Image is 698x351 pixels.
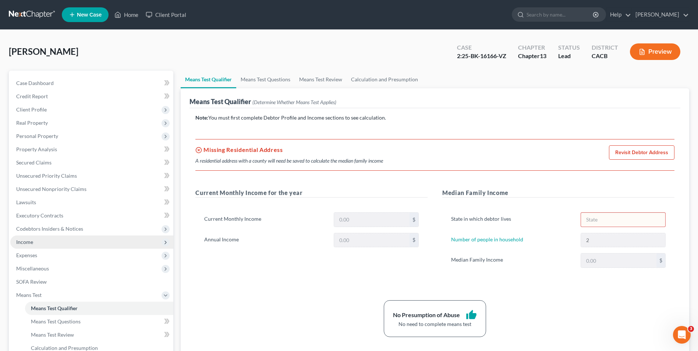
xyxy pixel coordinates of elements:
label: Current Monthly Income [201,212,330,227]
div: 2:25-BK-16166-VZ [457,52,506,60]
span: SOFA Review [16,279,47,285]
span: 3 [688,326,694,332]
strong: Note: [195,114,208,121]
span: Executory Contracts [16,212,63,219]
div: $ [656,253,665,267]
span: 13 [540,52,546,59]
span: Case Dashboard [16,80,54,86]
p: You must first complete Debtor Profile and Income sections to see calculation. [195,114,674,121]
a: Unsecured Nonpriority Claims [10,182,173,196]
a: Means Test Qualifier [25,302,173,315]
iframe: Intercom live chat [673,326,691,344]
h5: Median Family Income [442,188,674,198]
span: Calculation and Presumption [31,345,98,351]
a: Calculation and Presumption [347,71,422,88]
span: Lawsuits [16,199,36,205]
a: Means Test Review [295,71,347,88]
div: No Presumption of Abuse [393,311,460,319]
span: New Case [77,12,102,18]
button: Preview [630,43,680,60]
a: Secured Claims [10,156,173,169]
label: State in which debtor lives [447,212,577,227]
a: Unsecured Priority Claims [10,169,173,182]
span: Property Analysis [16,146,57,152]
span: Real Property [16,120,48,126]
a: Revisit Debtor Address [609,145,674,160]
a: Number of people in household [451,236,523,242]
span: Means Test Questions [31,318,81,325]
div: $ [410,213,418,227]
span: Miscellaneous [16,265,49,272]
a: SOFA Review [10,275,173,288]
input: -- [581,233,665,247]
div: Case [457,43,506,52]
div: Means Test Qualifier [189,97,336,106]
h5: Current Monthly Income for the year [195,188,428,198]
a: Property Analysis [10,143,173,156]
a: Home [111,8,142,21]
input: 0.00 [334,233,410,247]
a: Means Test Questions [25,315,173,328]
span: Secured Claims [16,159,52,166]
span: Means Test Review [31,331,74,338]
div: Chapter [518,52,546,60]
span: Unsecured Nonpriority Claims [16,186,86,192]
a: Credit Report [10,90,173,103]
a: Lawsuits [10,196,173,209]
i: thumb_up [466,309,477,320]
input: State [581,213,665,227]
div: Chapter [518,43,546,52]
span: Income [16,239,33,245]
a: Means Test Questions [236,71,295,88]
div: Status [558,43,580,52]
span: Expenses [16,252,37,258]
div: $ [410,233,418,247]
div: District [592,43,618,52]
input: 0.00 [334,213,410,227]
span: Credit Report [16,93,48,99]
a: Help [606,8,631,21]
div: CACB [592,52,618,60]
span: Unsecured Priority Claims [16,173,77,179]
a: Means Test Qualifier [181,71,236,88]
div: No need to complete means test [393,320,477,328]
h5: Missing Residential Address [195,145,383,154]
span: Means Test Qualifier [31,305,78,311]
a: Means Test Review [25,328,173,341]
input: 0.00 [581,253,656,267]
span: Codebtors Insiders & Notices [16,226,83,232]
a: Executory Contracts [10,209,173,222]
span: Client Profile [16,106,47,113]
span: Personal Property [16,133,58,139]
a: [PERSON_NAME] [632,8,689,21]
a: Client Portal [142,8,190,21]
label: Median Family Income [447,253,577,268]
div: A residential address with a county will need be saved to calculate the median family income [195,157,383,164]
span: (Determine Whether Means Test Applies) [252,99,336,105]
input: Search by name... [527,8,594,21]
a: Case Dashboard [10,77,173,90]
label: Annual Income [201,233,330,248]
div: Lead [558,52,580,60]
span: [PERSON_NAME] [9,46,78,57]
span: Means Test [16,292,42,298]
